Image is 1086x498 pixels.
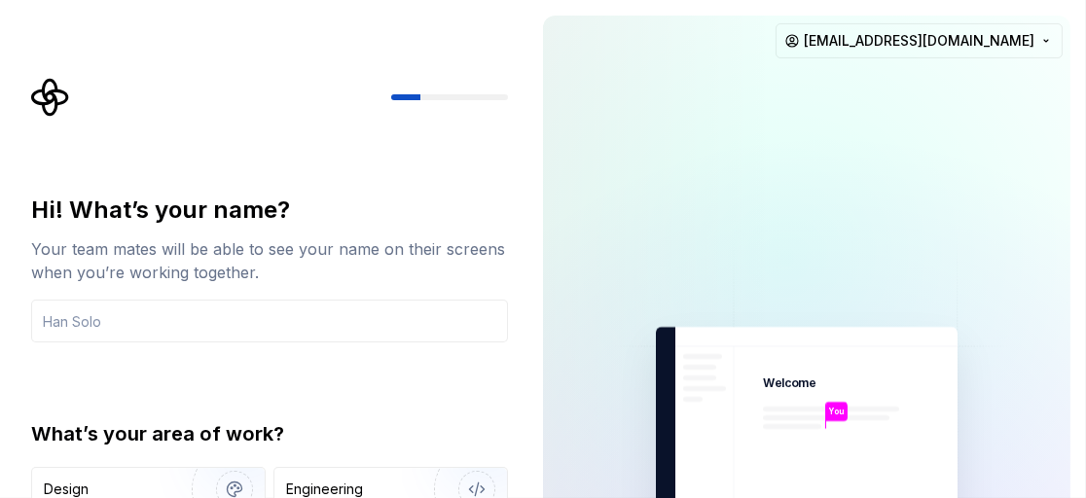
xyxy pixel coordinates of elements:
[31,78,70,117] svg: Supernova Logo
[804,31,1034,51] span: [EMAIL_ADDRESS][DOMAIN_NAME]
[31,420,508,447] div: What’s your area of work?
[31,195,508,226] div: Hi! What’s your name?
[776,23,1063,58] button: [EMAIL_ADDRESS][DOMAIN_NAME]
[829,406,844,417] p: You
[31,237,508,284] div: Your team mates will be able to see your name on their screens when you’re working together.
[763,375,816,391] p: Welcome
[31,300,508,342] input: Han Solo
